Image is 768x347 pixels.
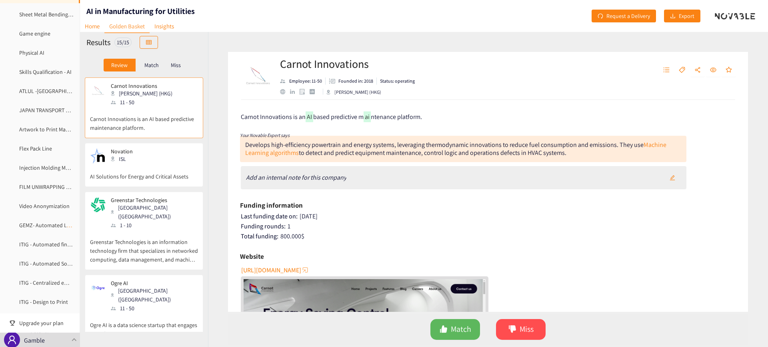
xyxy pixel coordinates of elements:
[675,64,689,77] button: tag
[150,20,179,32] a: Insights
[19,164,76,171] a: Injection Molding Model
[664,171,681,184] button: edit
[240,250,264,262] h6: Website
[706,64,720,77] button: eye
[663,67,670,74] span: unordered-list
[111,89,177,98] div: [PERSON_NAME] (HKG)
[377,77,415,85] li: Status
[664,10,700,22] button: downloadExport
[313,113,364,121] span: based predictive m
[520,323,534,335] span: Miss
[659,64,674,77] button: unordered-list
[710,67,716,74] span: eye
[19,11,98,18] a: Sheet Metal Bending Prototyping
[241,232,736,240] div: 800.000 $
[592,10,656,22] button: redoRequest a Delivery
[280,77,326,85] li: Employees
[241,113,306,121] span: Carnot Innovations is an
[104,20,150,33] a: Golden Basket
[240,132,290,138] i: Your Novable Expert says
[111,155,148,163] div: ISL
[86,37,110,48] h2: Results
[90,107,198,132] p: Carnot Innovations is an AI based predictive maintenance platform.
[451,323,471,335] span: Match
[19,241,122,248] a: ITIG - Automated financial forecasting tools
[140,36,158,49] button: table
[598,13,603,20] span: redo
[280,89,290,94] a: website
[290,89,300,94] a: linkedin
[90,164,198,181] p: AI Solutions for Energy and Critical Assets
[694,67,701,74] span: share-alt
[114,38,132,47] div: 15 / 15
[310,89,320,94] a: crunchbase
[241,265,301,275] span: [URL][DOMAIN_NAME]
[722,64,736,77] button: star
[728,309,768,347] iframe: Chat Widget
[240,199,303,211] h6: Funding information
[146,40,152,46] span: table
[670,13,676,20] span: download
[440,325,448,334] span: like
[241,222,736,230] div: 1
[80,20,104,32] a: Home
[326,89,381,96] div: [PERSON_NAME] (HKG)
[241,212,736,220] div: [DATE]
[19,49,44,56] a: Physical AI
[19,107,126,114] a: JAPAN TRANSPORT AGGREGATION PLATFORM
[380,77,415,85] p: Status: operating
[111,203,197,221] div: [GEOGRAPHIC_DATA] ([GEOGRAPHIC_DATA])
[306,111,313,122] mark: AI
[90,83,106,99] img: Snapshot of the company's website
[19,68,72,75] a: Skills Qualification - AI
[19,126,90,133] a: Artwork to Print Management
[171,62,181,68] p: Miss
[496,319,546,340] button: dislikeMiss
[241,264,309,276] button: [URL][DOMAIN_NAME]
[246,173,346,182] i: Add an internal note for this company
[679,67,685,74] span: tag
[508,325,516,334] span: dislike
[111,148,143,155] p: Novation
[280,56,415,72] h2: Carnot Innovations
[371,113,422,121] span: ntenance platform.
[19,87,86,95] a: ATLUL -[GEOGRAPHIC_DATA]
[241,222,286,230] span: Funding rounds:
[19,145,52,152] a: Flex Pack Line
[606,12,650,20] span: Request a Delivery
[289,77,322,85] p: Employee: 11-50
[241,232,278,240] span: Total funding:
[245,141,666,157] a: Machine Learning algorithms
[364,111,371,122] mark: ai
[111,98,177,107] div: 11 - 50
[726,67,732,74] span: star
[338,77,373,85] p: Founded in: 2018
[245,141,666,157] div: Develops high-efficiency powertrain and energy systems, leveraging thermodynamic innovations to r...
[19,30,50,37] a: Game engine
[326,77,377,85] li: Founded in year
[430,319,480,340] button: likeMatch
[90,197,106,213] img: Snapshot of the company's website
[242,60,274,92] img: Company Logo
[300,89,310,95] a: google maps
[144,62,159,68] p: Match
[670,175,675,181] span: edit
[111,83,172,89] p: Carnot Innovations
[19,183,98,190] a: FILM UNWRAPPING AUTOMATION
[19,202,70,210] a: Video Anonymization
[111,62,128,68] p: Review
[19,260,100,267] a: ITIG - Automated Software Testing
[90,230,198,264] p: Greenstar Technologies is an information technology firm that specializes in networked computing,...
[111,197,192,203] p: Greenstar Technologies
[19,222,83,229] a: GEMZ- Automated Loading
[679,12,694,20] span: Export
[86,6,195,17] h1: AI in Manufacturing for Utilities
[90,148,106,164] img: Snapshot of the company's website
[111,221,197,230] div: 1 - 10
[241,212,298,220] span: Last funding date on:
[690,64,705,77] button: share-alt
